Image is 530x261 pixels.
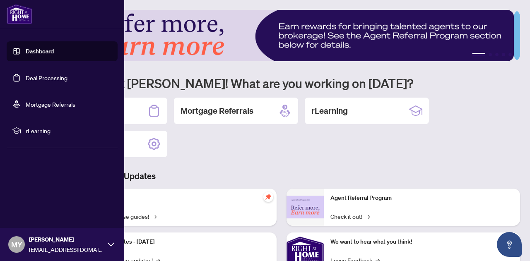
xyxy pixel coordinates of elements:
a: Dashboard [26,48,54,55]
button: 4 [502,53,505,56]
p: We want to hear what you think! [330,237,513,247]
p: Agent Referral Program [330,194,513,203]
span: MY [11,239,22,250]
h2: Mortgage Referrals [181,105,253,117]
button: 5 [508,53,512,56]
p: Platform Updates - [DATE] [87,237,270,247]
button: 2 [489,53,492,56]
button: Open asap [497,232,522,257]
a: Check it out!→ [330,212,370,221]
img: logo [7,4,32,24]
span: → [152,212,157,221]
p: Self-Help [87,194,270,203]
button: 1 [472,53,485,56]
a: Deal Processing [26,74,67,81]
a: Mortgage Referrals [26,101,75,108]
h2: rLearning [311,105,348,117]
span: → [366,212,370,221]
img: Agent Referral Program [287,196,324,218]
span: pushpin [263,192,273,202]
h1: Welcome back [PERSON_NAME]! What are you working on [DATE]? [43,75,520,91]
h3: Brokerage & Industry Updates [43,170,520,182]
span: [PERSON_NAME] [29,235,104,244]
span: rLearning [26,126,112,135]
button: 3 [495,53,499,56]
span: [EMAIL_ADDRESS][DOMAIN_NAME] [29,245,104,254]
img: Slide 0 [43,10,514,61]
